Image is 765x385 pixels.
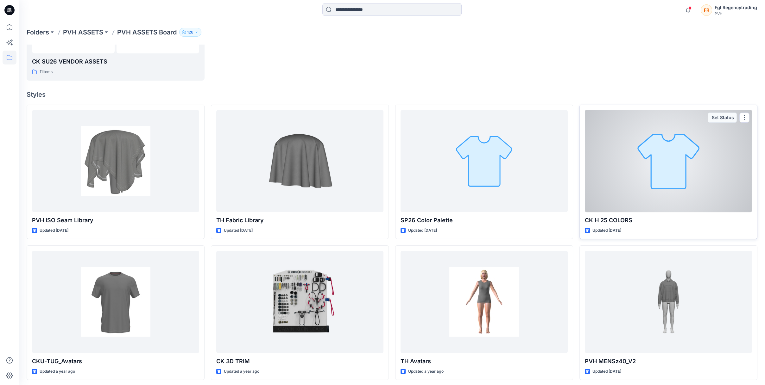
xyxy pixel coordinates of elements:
[117,28,177,37] p: PVH ASSETS Board
[32,357,199,366] p: CKU-TUG_Avatars
[40,69,53,75] p: 11 items
[179,28,201,37] button: 126
[32,110,199,212] a: PVH ISO Seam Library
[715,4,757,11] div: Fgl Regencytrading
[592,368,621,375] p: Updated [DATE]
[585,110,752,212] a: CK H 25 COLORS
[63,28,103,37] a: PVH ASSETS
[27,28,49,37] a: Folders
[32,251,199,353] a: CKU-TUG_Avatars
[187,29,193,36] p: 126
[585,251,752,353] a: PVH MENSz40_V2
[585,357,752,366] p: PVH MENSz40_V2
[401,110,568,212] a: SP26 Color Palette
[32,57,199,66] p: CK SU26 VENDOR ASSETS
[32,216,199,225] p: PVH ISO Seam Library
[701,4,712,16] div: FR
[715,11,757,16] div: PVH
[216,251,383,353] a: CK 3D TRIM
[27,91,757,98] h4: Styles
[224,227,253,234] p: Updated [DATE]
[216,110,383,212] a: TH Fabric Library
[585,216,752,225] p: CK H 25 COLORS
[216,216,383,225] p: TH Fabric Library
[401,216,568,225] p: SP26 Color Palette
[40,227,68,234] p: Updated [DATE]
[216,357,383,366] p: CK 3D TRIM
[40,368,75,375] p: Updated a year ago
[592,227,621,234] p: Updated [DATE]
[408,368,444,375] p: Updated a year ago
[401,357,568,366] p: TH Avatars
[224,368,259,375] p: Updated a year ago
[401,251,568,353] a: TH Avatars
[408,227,437,234] p: Updated [DATE]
